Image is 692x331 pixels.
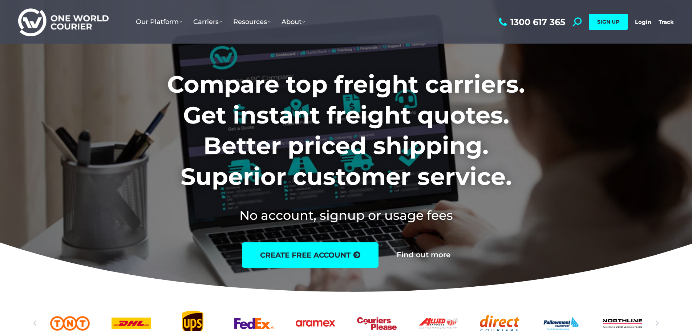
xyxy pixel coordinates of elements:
span: Carriers [193,18,222,26]
span: Our Platform [136,18,182,26]
span: About [282,18,305,26]
img: One World Courier [18,7,109,37]
a: Carriers [188,11,228,33]
a: Find out more [397,251,450,259]
a: Resources [228,11,276,33]
h1: Compare top freight carriers. Get instant freight quotes. Better priced shipping. Superior custom... [119,69,573,192]
a: SIGN UP [589,14,628,30]
a: 1300 617 365 [497,17,565,27]
a: About [276,11,311,33]
a: Track [659,19,674,25]
span: SIGN UP [597,19,619,25]
a: create free account [242,242,379,268]
a: Login [635,19,651,25]
a: Our Platform [130,11,188,33]
h2: No account, signup or usage fees [119,206,573,224]
span: Resources [233,18,271,26]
